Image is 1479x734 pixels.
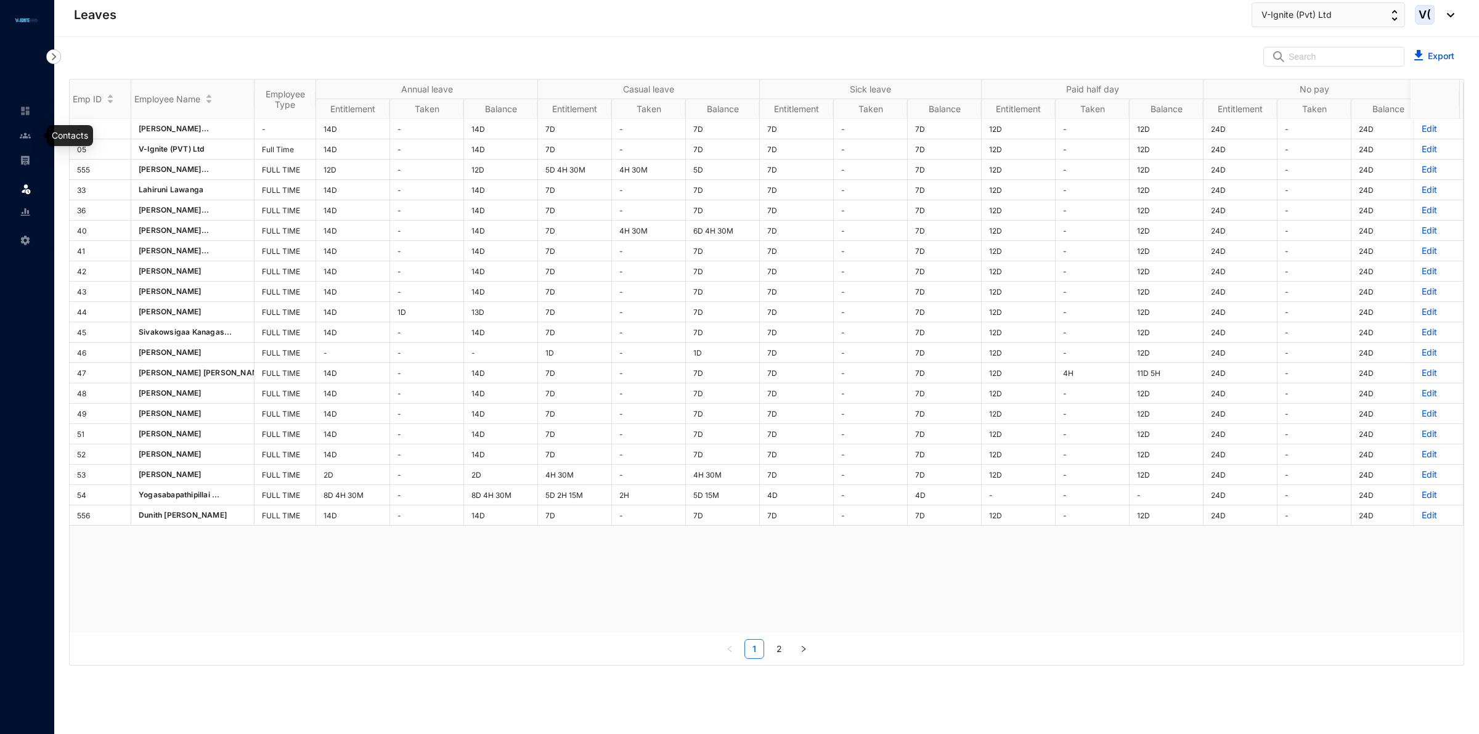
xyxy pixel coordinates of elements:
[908,200,982,221] td: 7D
[1130,322,1204,343] td: 12D
[316,322,390,343] td: 14D
[73,94,102,104] span: Emp ID
[794,639,813,659] button: right
[1056,180,1130,200] td: -
[464,261,538,282] td: 14D
[316,363,390,383] td: 14D
[612,322,686,343] td: -
[1351,241,1425,261] td: 24D
[538,282,612,302] td: 7D
[982,343,1056,363] td: 12D
[1277,363,1351,383] td: -
[464,139,538,160] td: 14D
[390,343,464,363] td: -
[1351,261,1425,282] td: 24D
[982,221,1056,241] td: 12D
[760,99,834,119] th: Entitlement
[139,226,209,235] span: [PERSON_NAME]...
[390,99,464,119] th: Taken
[1252,2,1405,27] button: V-Ignite (Pvt) Ltd
[686,180,760,200] td: 7D
[834,322,908,343] td: -
[1419,9,1431,20] span: V(
[908,119,982,139] td: 7D
[1130,160,1204,180] td: 12D
[139,184,246,196] p: Lahiruni Lawanga
[1277,322,1351,343] td: -
[1204,241,1277,261] td: 24D
[464,180,538,200] td: 14D
[1204,200,1277,221] td: 24D
[1056,302,1130,322] td: -
[1422,285,1456,298] p: Edit
[760,282,834,302] td: 7D
[139,205,209,214] span: [PERSON_NAME]...
[20,206,31,218] img: report-unselected.e6a6b4230fc7da01f883.svg
[1422,306,1456,318] p: Edit
[1422,326,1456,338] p: Edit
[1130,221,1204,241] td: 12D
[20,105,31,116] img: home-unselected.a29eae3204392db15eaf.svg
[908,180,982,200] td: 7D
[1422,143,1456,155] p: Edit
[70,343,131,363] td: 46
[255,119,316,139] td: -
[834,221,908,241] td: -
[139,165,209,174] span: [PERSON_NAME]...
[686,282,760,302] td: 7D
[1056,99,1130,119] th: Taken
[686,160,760,180] td: 5D
[538,363,612,383] td: 7D
[612,99,686,119] th: Taken
[1056,343,1130,363] td: -
[464,119,538,139] td: 14D
[255,343,316,363] td: FULL TIME
[316,282,390,302] td: 14D
[20,182,32,195] img: leave.99b8a76c7fa76a53782d.svg
[1056,241,1130,261] td: -
[10,123,39,148] li: Contacts
[834,160,908,180] td: -
[1351,99,1425,119] th: Balance
[70,221,131,241] td: 40
[1130,282,1204,302] td: 12D
[1289,47,1396,66] input: Search
[1277,160,1351,180] td: -
[1130,180,1204,200] td: 12D
[464,322,538,343] td: 14D
[255,302,316,322] td: FULL TIME
[1056,119,1130,139] td: -
[770,640,788,658] a: 2
[10,148,39,173] li: Payroll
[538,139,612,160] td: 7D
[255,180,316,200] td: FULL TIME
[390,241,464,261] td: -
[908,322,982,343] td: 7D
[20,155,31,166] img: payroll-unselected.b590312f920e76f0c668.svg
[70,119,131,139] td: -
[139,124,209,133] span: [PERSON_NAME]...
[131,80,255,119] th: Employee Name
[255,261,316,282] td: FULL TIME
[255,363,316,383] td: FULL TIME
[612,343,686,363] td: -
[760,160,834,180] td: 7D
[1351,343,1425,363] td: 24D
[834,363,908,383] td: -
[982,322,1056,343] td: 12D
[1130,119,1204,139] td: 12D
[10,200,39,224] li: Reports
[538,261,612,282] td: 7D
[745,640,764,658] a: 1
[686,261,760,282] td: 7D
[316,221,390,241] td: 14D
[834,119,908,139] td: -
[70,180,131,200] td: 33
[316,200,390,221] td: 14D
[255,160,316,180] td: FULL TIME
[982,363,1056,383] td: 12D
[834,282,908,302] td: -
[760,302,834,322] td: 7D
[1261,8,1332,22] span: V-Ignite (Pvt) Ltd
[744,639,764,659] li: 1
